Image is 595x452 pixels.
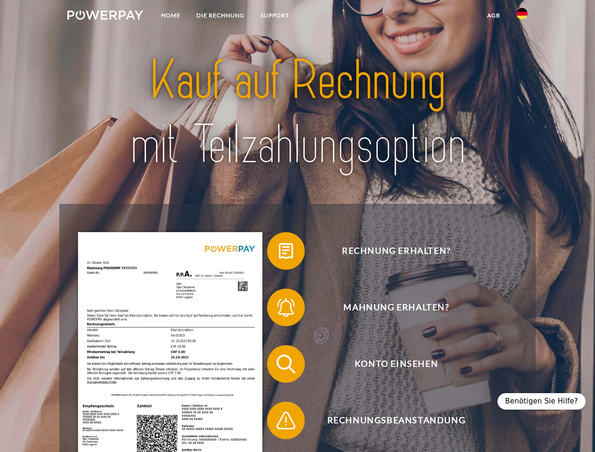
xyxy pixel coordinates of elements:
span: Konto einsehen [281,345,512,383]
div: Benötigen Sie Hilfe? [497,393,586,410]
img: title-powerpay_de.svg [90,45,505,180]
img: de [516,8,528,19]
button: Rechnungsbeanstandung [267,402,512,439]
span: Rechnungsbeanstandung [281,402,512,439]
img: logo-powerpay-white.svg [67,10,143,20]
a: Home [153,7,188,24]
a: agb [479,7,508,24]
span: Rechnung erhalten? [281,232,512,270]
a: SUPPORT [253,7,297,24]
span: Mahnung erhalten? [281,289,512,326]
img: qb_bell.svg [274,296,298,319]
img: qb_bill.svg [274,239,298,263]
button: Konto einsehen [267,345,512,383]
button: Mahnung erhalten? [267,289,512,326]
img: qb_warning.svg [274,409,298,432]
img: qb_search.svg [274,352,298,376]
button: Rechnung erhalten? [267,232,512,270]
a: DIE RECHNUNG [188,7,253,24]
